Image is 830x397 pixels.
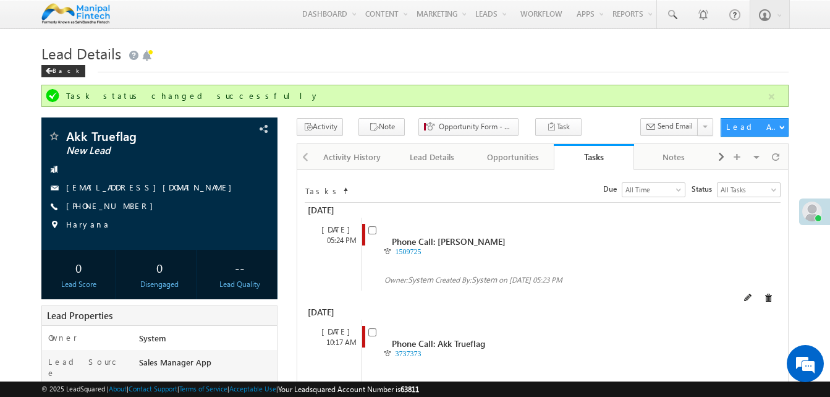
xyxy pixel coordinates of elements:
[439,121,513,132] span: Opportunity Form - Stage & Status
[297,118,343,136] button: Activity
[312,144,392,170] a: Activity History
[392,236,506,247] span: Phone Call: [PERSON_NAME]
[41,3,110,25] img: Custom Logo
[66,90,766,101] div: Task status changed successfully
[622,182,685,197] a: All Time
[744,294,753,302] span: Edit
[305,203,361,218] div: [DATE]
[203,6,232,36] div: Minimize live chat window
[603,184,622,195] span: Due
[305,305,361,320] div: [DATE]
[644,150,703,164] div: Notes
[392,144,473,170] a: Lead Details
[206,256,274,279] div: --
[109,385,127,393] a: About
[41,43,121,63] span: Lead Details
[48,332,77,343] label: Owner
[136,356,277,374] div: Sales Manager App
[16,114,226,298] textarea: Type your message and hit 'Enter'
[499,275,562,284] span: on [DATE] 05:23 PM
[311,224,362,235] div: [DATE]
[658,121,693,132] span: Send Email
[634,144,714,170] a: Notes
[48,356,127,378] label: Lead Source
[311,326,362,337] div: [DATE]
[278,385,419,394] span: Your Leadsquared Account Number is
[342,183,349,194] span: Sort Timeline
[206,279,274,290] div: Lead Quality
[395,247,421,256] a: 1509725
[563,151,625,163] div: Tasks
[483,150,543,164] div: Opportunities
[384,275,435,284] span: Owner:
[408,274,433,284] span: System
[622,184,682,195] span: All Time
[311,235,362,246] div: 05:24 PM
[473,144,554,170] a: Opportunities
[322,150,381,164] div: Activity History
[472,274,497,284] span: System
[21,65,52,81] img: d_60004797649_company_0_60004797649
[535,118,582,136] button: Task
[435,275,499,284] span: Created By:
[41,383,419,395] span: © 2025 LeadSquared | | | | |
[395,349,421,358] a: 3737373
[47,309,112,322] span: Lead Properties
[721,118,789,137] button: Lead Actions
[125,256,193,279] div: 0
[402,150,462,164] div: Lead Details
[66,219,110,231] span: Haryana
[41,64,91,75] a: Back
[400,385,419,394] span: 63811
[392,338,485,349] span: Phone Call: Akk Trueflag
[129,385,177,393] a: Contact Support
[168,309,224,325] em: Start Chat
[136,332,277,349] div: System
[66,200,159,213] span: [PHONE_NUMBER]
[229,385,276,393] a: Acceptable Use
[179,385,227,393] a: Terms of Service
[305,182,342,197] td: Tasks
[125,279,193,290] div: Disengaged
[554,144,634,170] a: Tasks
[44,256,112,279] div: 0
[358,118,405,136] button: Note
[692,184,717,195] span: Status
[41,65,85,77] div: Back
[640,118,698,136] button: Send Email
[718,184,777,195] span: All Tasks
[66,145,211,157] span: New Lead
[726,121,779,132] div: Lead Actions
[764,294,773,302] span: Delete
[717,182,781,197] a: All Tasks
[311,337,362,348] div: 10:17 AM
[66,182,238,192] a: [EMAIL_ADDRESS][DOMAIN_NAME]
[64,65,208,81] div: Chat with us now
[44,279,112,290] div: Lead Score
[66,130,211,142] span: Akk Trueflag
[418,118,519,136] button: Opportunity Form - Stage & Status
